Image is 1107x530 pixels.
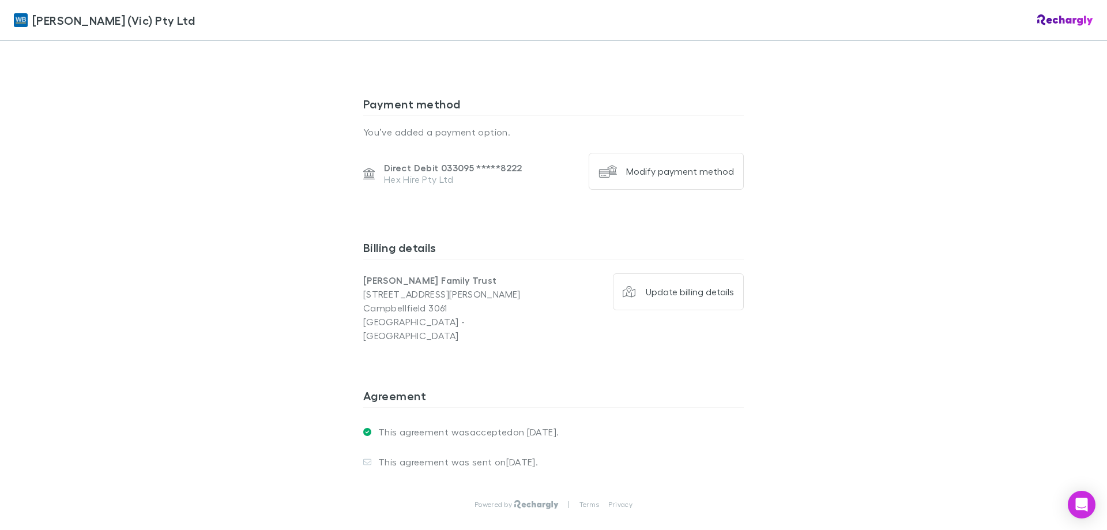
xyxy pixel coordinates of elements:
[384,174,522,185] p: Hex Hire Pty Ltd
[1037,14,1093,26] img: Rechargly Logo
[598,162,617,181] img: Modify payment method's Logo
[608,500,632,509] a: Privacy
[371,426,559,438] p: This agreement was accepted on [DATE] .
[363,273,553,287] p: [PERSON_NAME] Family Trust
[626,166,734,177] div: Modify payment method
[613,273,744,310] button: Update billing details
[363,240,744,259] h3: Billing details
[589,153,744,190] button: Modify payment method
[14,13,28,27] img: William Buck (Vic) Pty Ltd's Logo
[363,125,744,139] p: You’ve added a payment option.
[475,500,514,509] p: Powered by
[514,500,559,509] img: Rechargly Logo
[384,162,522,174] p: Direct Debit 033095 ***** 8222
[363,389,744,407] h3: Agreement
[363,315,553,343] p: [GEOGRAPHIC_DATA] - [GEOGRAPHIC_DATA]
[579,500,599,509] a: Terms
[1068,491,1095,518] div: Open Intercom Messenger
[371,456,538,468] p: This agreement was sent on [DATE] .
[363,287,553,301] p: [STREET_ADDRESS][PERSON_NAME]
[363,301,553,315] p: Campbellfield 3061
[363,97,744,115] h3: Payment method
[646,286,734,298] div: Update billing details
[568,500,570,509] p: |
[32,12,195,29] span: [PERSON_NAME] (Vic) Pty Ltd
